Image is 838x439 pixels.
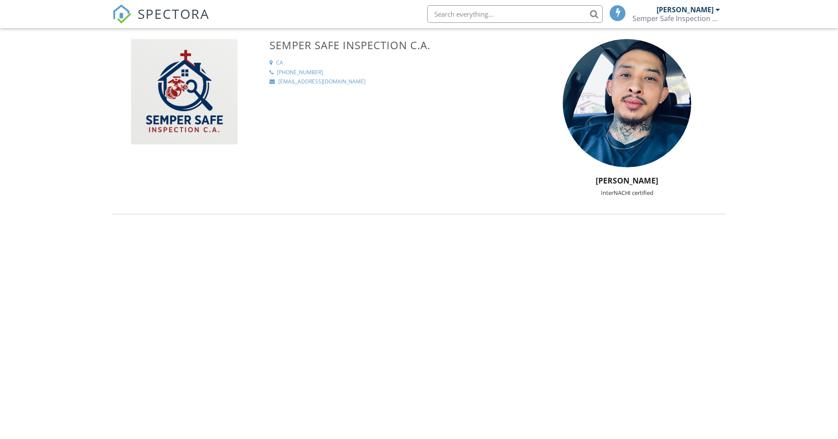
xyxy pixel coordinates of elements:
input: Search everything... [427,5,603,23]
a: SPECTORA [112,12,209,30]
span: SPECTORA [138,4,209,23]
div: InterNACHI certified [523,189,731,196]
img: img_0547.jpeg [563,39,691,167]
div: CA [276,59,283,67]
a: [PHONE_NUMBER] [270,69,518,76]
h5: [PERSON_NAME] [523,176,731,185]
img: IMG_0805.jpeg [131,39,237,144]
a: [EMAIL_ADDRESS][DOMAIN_NAME] [270,78,518,86]
div: [EMAIL_ADDRESS][DOMAIN_NAME] [278,78,366,86]
div: [PHONE_NUMBER] [277,69,323,76]
div: Semper Safe Inspection C.A. [632,14,720,23]
h3: Semper Safe Inspection C.A. [270,39,518,51]
img: The Best Home Inspection Software - Spectora [112,4,131,24]
div: [PERSON_NAME] [657,5,714,14]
